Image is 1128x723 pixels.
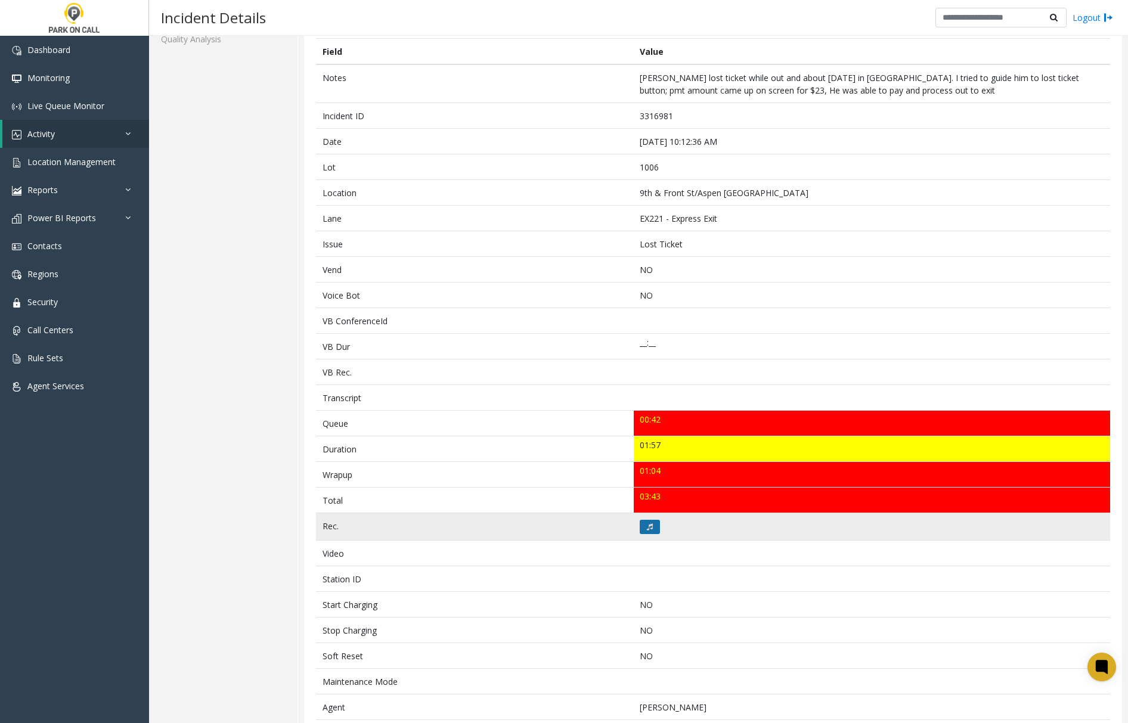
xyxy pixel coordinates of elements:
a: Activity [2,120,149,148]
img: 'icon' [12,214,21,224]
img: 'icon' [12,270,21,280]
p: NO [640,289,1104,302]
img: 'icon' [12,74,21,83]
td: 00:42 [634,411,1110,436]
td: VB Dur [316,334,634,359]
img: 'icon' [12,158,21,167]
img: 'icon' [12,130,21,139]
span: Power BI Reports [27,212,96,224]
span: Rule Sets [27,352,63,364]
td: Video [316,541,634,566]
td: Location [316,180,634,206]
td: Total [316,488,634,513]
td: Rec. [316,513,634,541]
td: Start Charging [316,592,634,618]
th: Value [634,39,1110,65]
span: Contacts [27,240,62,252]
span: Call Centers [27,324,73,336]
span: Agent Services [27,380,84,392]
td: [PERSON_NAME] [634,694,1110,720]
img: 'icon' [12,186,21,196]
td: Issue [316,231,634,257]
td: 03:43 [634,488,1110,513]
img: 'icon' [12,326,21,336]
span: Location Management [27,156,116,167]
span: Activity [27,128,55,139]
td: Lane [316,206,634,231]
td: Wrapup [316,462,634,488]
td: 01:57 [634,436,1110,462]
a: Quality Analysis [149,25,298,53]
img: 'icon' [12,242,21,252]
td: Soft Reset [316,643,634,669]
span: Live Queue Monitor [27,100,104,111]
img: 'icon' [12,298,21,308]
td: Notes [316,64,634,103]
td: Date [316,129,634,154]
img: 'icon' [12,102,21,111]
span: Monitoring [27,72,70,83]
img: 'icon' [12,382,21,392]
td: Voice Bot [316,283,634,308]
td: 3316981 [634,103,1110,129]
a: Logout [1073,11,1113,24]
td: Transcript [316,385,634,411]
td: Duration [316,436,634,462]
img: 'icon' [12,46,21,55]
td: Lost Ticket [634,231,1110,257]
td: Agent [316,694,634,720]
td: VB Rec. [316,359,634,385]
td: [DATE] 10:12:36 AM [634,129,1110,154]
td: Queue [316,411,634,436]
p: NO [640,263,1104,276]
span: Regions [27,268,58,280]
td: VB ConferenceId [316,308,634,334]
td: 9th & Front St/Aspen [GEOGRAPHIC_DATA] [634,180,1110,206]
td: __:__ [634,334,1110,359]
p: NO [640,598,1104,611]
td: Maintenance Mode [316,669,634,694]
span: Reports [27,184,58,196]
td: Stop Charging [316,618,634,643]
td: Station ID [316,566,634,592]
td: EX221 - Express Exit [634,206,1110,231]
td: Vend [316,257,634,283]
td: Lot [316,154,634,180]
h3: Incident Details [155,3,272,32]
span: Dashboard [27,44,70,55]
p: NO [640,624,1104,637]
img: 'icon' [12,354,21,364]
td: 1006 [634,154,1110,180]
th: Field [316,39,634,65]
img: logout [1104,11,1113,24]
td: [PERSON_NAME] lost ticket while out and about [DATE] in [GEOGRAPHIC_DATA]. I tried to guide him t... [634,64,1110,103]
span: Security [27,296,58,308]
td: 01:04 [634,462,1110,488]
td: Incident ID [316,103,634,129]
p: NO [640,650,1104,662]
